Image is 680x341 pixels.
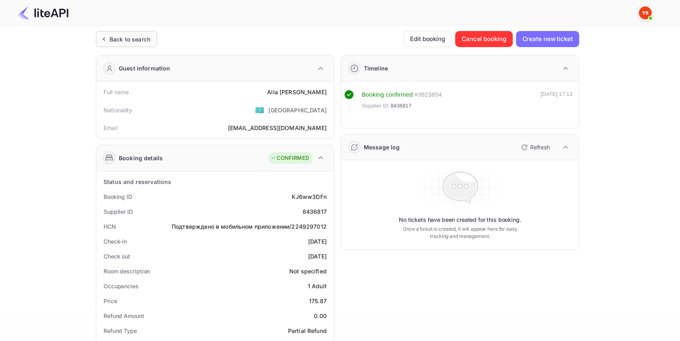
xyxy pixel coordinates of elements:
button: Create new ticket [516,31,579,47]
div: [DATE] [308,252,327,260]
span: United States [255,103,264,117]
div: Status and reservations [104,178,171,186]
button: Refresh [516,141,553,154]
div: Nationality [104,106,133,114]
div: Not specified [289,267,327,275]
div: [DATE] [308,237,327,246]
div: Guest information [119,64,170,72]
div: CONFIRMED [271,154,309,162]
div: Alla [PERSON_NAME] [267,88,327,96]
div: Refund Type [104,327,137,335]
button: Edit booking [403,31,452,47]
div: 1 Adult [308,282,327,290]
div: 8436817 [303,207,327,216]
p: Once a ticket is created, it will appear here for easy tracking and management. [396,225,524,240]
div: Full name [104,88,129,96]
div: Room description [104,267,150,275]
div: Email [104,124,118,132]
button: Cancel booking [455,31,513,47]
p: Refresh [530,143,550,151]
div: [DATE] 17:13 [541,90,572,114]
div: 0.00 [314,312,327,320]
div: 175.87 [309,297,327,305]
div: Timeline [364,64,388,72]
img: LiteAPI Logo [18,6,68,19]
div: Back to search [110,35,150,43]
span: 8436817 [391,102,412,110]
div: [GEOGRAPHIC_DATA] [268,106,327,114]
div: Booking ID [104,192,132,201]
div: Check-in [104,237,127,246]
div: [EMAIL_ADDRESS][DOMAIN_NAME] [228,124,327,132]
div: Message log [364,143,400,151]
div: Booking confirmed [362,90,413,99]
div: Supplier ID [104,207,133,216]
div: Occupancies [104,282,139,290]
span: Supplier ID: [362,102,390,110]
div: Refund Amount [104,312,144,320]
div: KJ6ww3DFn [292,192,327,201]
div: Подтверждено в мобильном приложении/2249297012 [172,222,327,231]
div: Check out [104,252,130,260]
p: No tickets have been created for this booking. [399,216,521,224]
div: Partial Refund [288,327,327,335]
div: Price [104,297,117,305]
div: HCN [104,222,116,231]
div: Booking details [119,154,163,162]
div: # 3823854 [415,90,442,99]
img: Yandex Support [639,6,652,19]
